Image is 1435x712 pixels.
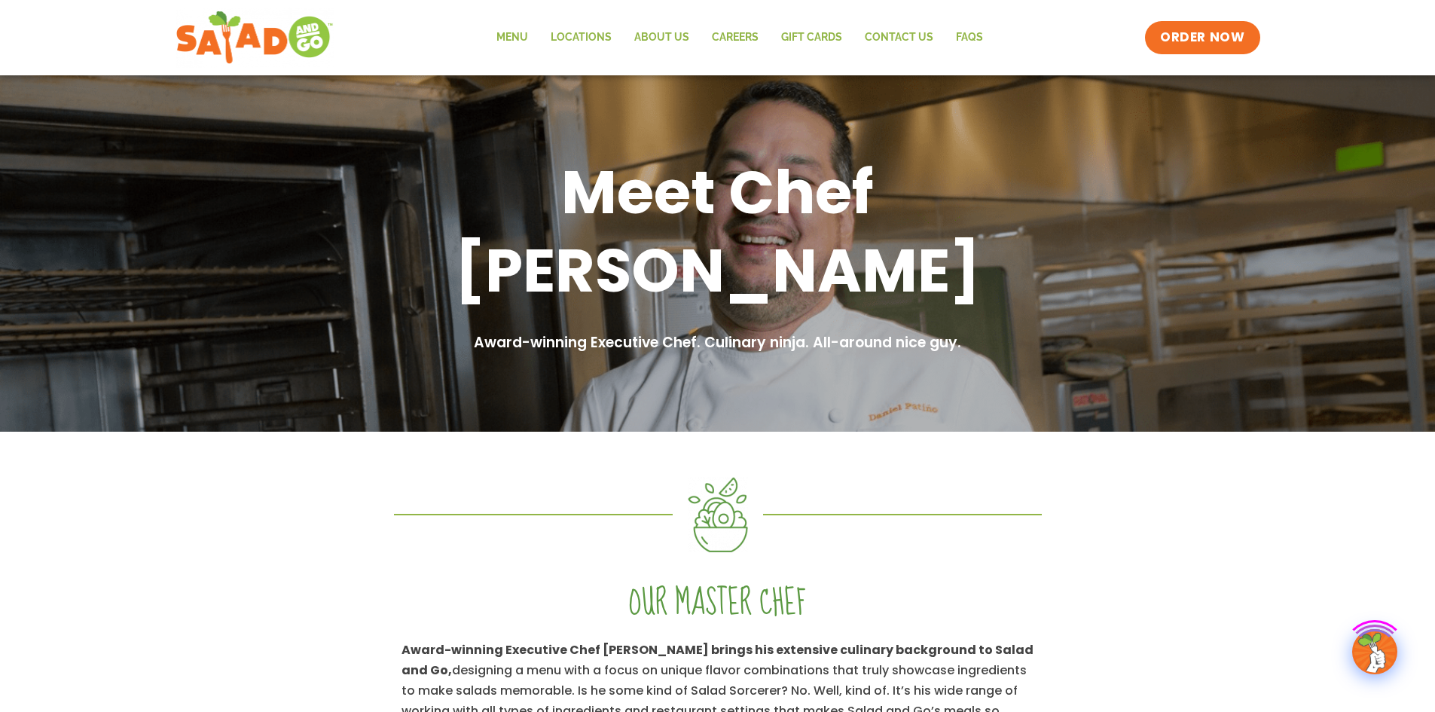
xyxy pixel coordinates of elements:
a: Menu [485,20,539,55]
a: Careers [701,20,770,55]
a: About Us [623,20,701,55]
h2: Award-winning Executive Chef. Culinary ninja. All-around nice guy. [326,332,1110,354]
a: GIFT CARDS [770,20,853,55]
h1: Meet Chef [PERSON_NAME] [326,153,1110,310]
strong: Award-winning Executive Chef [PERSON_NAME] brings his extensive culinary background to Salad and Go, [401,641,1034,679]
nav: Menu [485,20,994,55]
a: FAQs [945,20,994,55]
img: Asset 4@2x [688,477,748,552]
a: ORDER NOW [1145,21,1259,54]
span: ORDER NOW [1160,29,1244,47]
img: new-SAG-logo-768×292 [176,8,334,68]
h2: Our master chef [401,582,1034,625]
a: Contact Us [853,20,945,55]
a: Locations [539,20,623,55]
